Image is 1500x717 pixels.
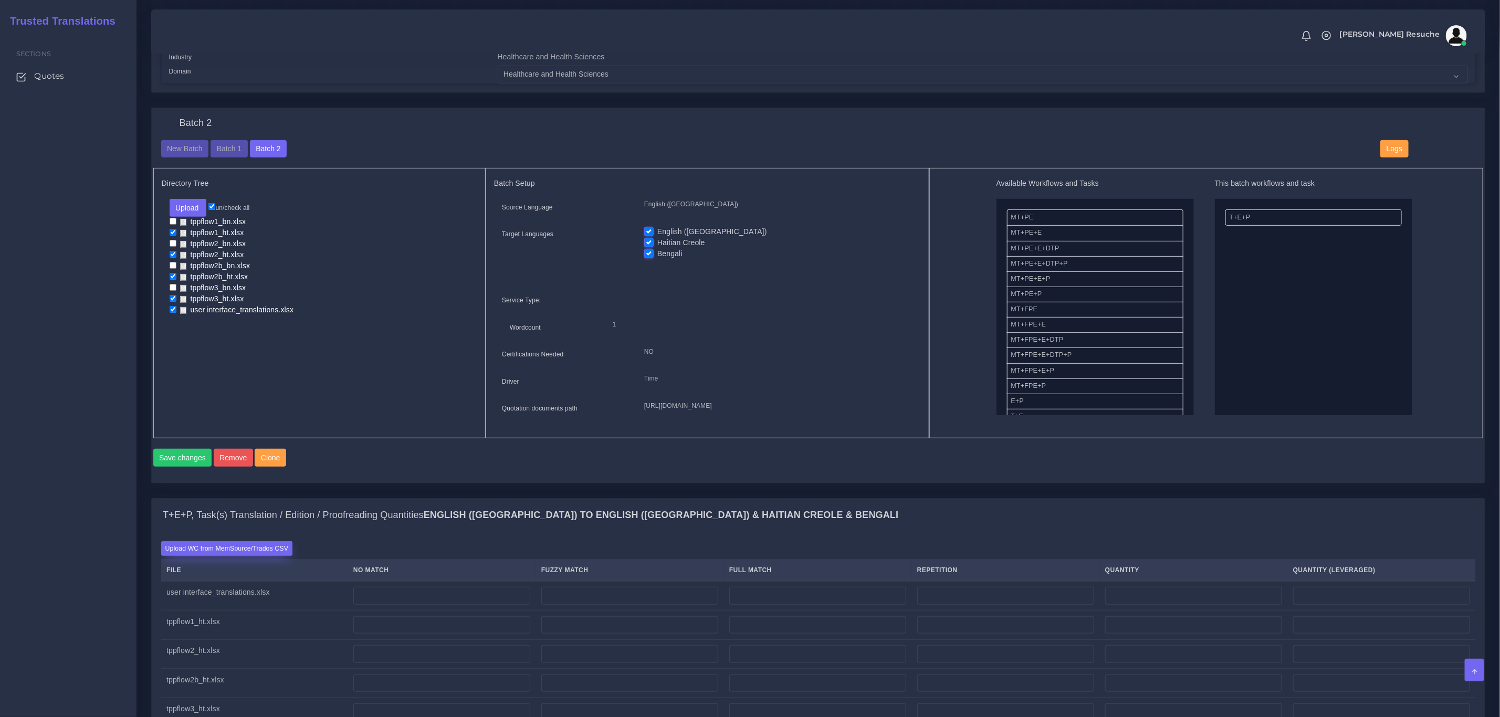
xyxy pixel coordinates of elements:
li: MT+PE+P [1007,287,1183,302]
th: No Match [348,560,536,581]
label: Bengali [657,248,683,259]
a: Clone [255,449,288,467]
h4: Batch 2 [180,118,212,129]
td: tppflow2b_ht.xlsx [161,669,348,698]
th: Quantity (Leveraged) [1287,560,1475,581]
h5: This batch workflows and task [1215,179,1412,188]
li: MT+PE+E [1007,225,1183,241]
img: avatar [1446,25,1467,46]
button: Clone [255,449,286,467]
button: New Batch [161,140,209,158]
th: Quantity [1099,560,1287,581]
a: tppflow3_ht.xlsx [176,294,248,304]
a: tppflow3_bn.xlsx [176,283,250,293]
label: Wordcount [510,323,541,332]
span: Logs [1387,144,1402,153]
b: English ([GEOGRAPHIC_DATA]) TO English ([GEOGRAPHIC_DATA]) & Haitian Creole & Bengali [424,510,898,520]
a: New Batch [161,144,209,152]
li: E+P [1007,394,1183,409]
h5: Available Workflows and Tasks [996,179,1194,188]
h5: Batch Setup [494,179,921,188]
p: NO [644,346,913,357]
td: tppflow1_ht.xlsx [161,610,348,640]
label: Upload WC from MemSource/Trados CSV [161,541,293,555]
span: Sections [16,50,51,58]
button: Batch 2 [250,140,287,158]
span: Quotes [34,70,64,82]
li: MT+PE+E+DTP+P [1007,256,1183,272]
div: T+E+P, Task(s) Translation / Edition / Proofreading QuantitiesEnglish ([GEOGRAPHIC_DATA]) TO Engl... [152,499,1485,532]
a: tppflow1_ht.xlsx [176,228,248,238]
a: Batch 1 [211,144,247,152]
a: user interface_translations.xlsx [176,305,298,315]
th: Repetition [911,560,1099,581]
a: tppflow2_ht.xlsx [176,250,248,260]
li: MT+FPE+E+P [1007,363,1183,379]
a: tppflow2b_ht.xlsx [176,272,252,282]
li: MT+PE [1007,209,1183,226]
label: Driver [502,377,519,386]
button: Upload [170,199,207,217]
label: Source Language [502,203,553,212]
a: Batch 2 [250,144,287,152]
p: Time [644,373,913,384]
li: MT+FPE+P [1007,378,1183,394]
li: MT+FPE+E+DTP [1007,332,1183,348]
th: Full Match [723,560,911,581]
label: English ([GEOGRAPHIC_DATA]) [657,226,767,237]
button: Logs [1380,140,1408,158]
a: Trusted Translations [3,13,116,30]
a: tppflow2b_bn.xlsx [176,261,254,271]
label: Certifications Needed [502,350,564,359]
label: Target Languages [502,229,553,239]
li: MT+FPE [1007,302,1183,318]
label: Quotation documents path [502,404,578,413]
button: Remove [214,449,253,467]
div: Healthcare and Health Sciences [490,51,1476,66]
li: MT+FPE+E [1007,317,1183,333]
h4: T+E+P, Task(s) Translation / Edition / Proofreading Quantities [163,510,898,521]
a: tppflow2_bn.xlsx [176,239,250,249]
a: Remove [214,449,255,467]
td: tppflow2_ht.xlsx [161,639,348,669]
p: [URL][DOMAIN_NAME] [644,400,913,412]
li: MT+FPE+E+DTP+P [1007,347,1183,363]
td: user interface_translations.xlsx [161,581,348,610]
p: English ([GEOGRAPHIC_DATA]) [644,199,913,210]
input: un/check all [208,203,215,210]
a: [PERSON_NAME] Resucheavatar [1335,25,1471,46]
h2: Trusted Translations [3,15,116,27]
button: Batch 1 [211,140,247,158]
li: MT+PE+E+P [1007,271,1183,287]
li: T+E [1007,409,1183,425]
label: Domain [169,67,191,76]
label: un/check all [208,203,249,213]
th: Fuzzy Match [536,560,723,581]
label: Haitian Creole [657,237,705,248]
label: Service Type: [502,296,541,305]
button: Save changes [153,449,212,467]
li: T+E+P [1225,209,1402,226]
p: 1 [613,319,905,330]
a: Quotes [8,65,129,87]
li: MT+PE+E+DTP [1007,241,1183,257]
span: [PERSON_NAME] Resuche [1340,30,1440,38]
a: tppflow1_bn.xlsx [176,217,250,227]
label: Industry [169,52,192,62]
th: File [161,560,348,581]
h5: Directory Tree [162,179,478,188]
